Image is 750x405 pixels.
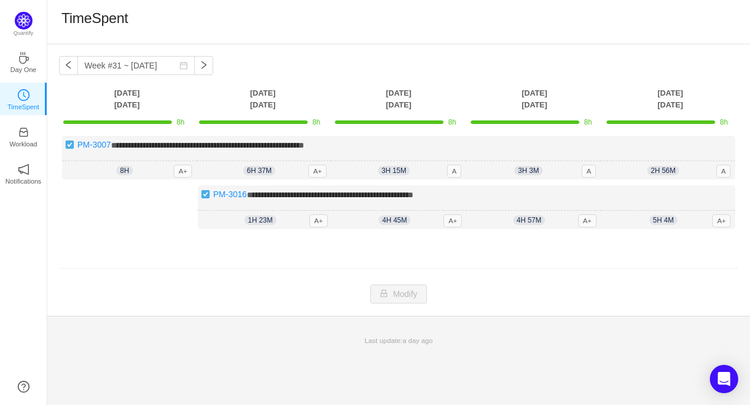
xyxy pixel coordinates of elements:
span: A+ [174,165,192,178]
span: 8h [584,118,592,126]
p: Workload [9,139,37,149]
span: 3h 3m [514,166,542,175]
a: icon: question-circle [18,381,30,393]
span: 8h [116,166,132,175]
span: A+ [308,165,327,178]
i: icon: clock-circle [18,89,30,101]
span: 8h [448,118,456,126]
span: A [582,165,596,178]
span: A+ [309,214,328,227]
th: [DATE] [DATE] [195,87,331,111]
a: icon: clock-circleTimeSpent [18,93,30,104]
a: icon: inboxWorkload [18,130,30,142]
span: a day ago [402,337,432,344]
input: Select a week [77,56,195,75]
h1: TimeSpent [61,9,128,27]
div: Open Intercom Messenger [710,365,738,393]
img: 10738 [201,190,210,199]
span: A [716,165,731,178]
i: icon: notification [18,164,30,175]
button: icon: right [194,56,213,75]
a: icon: notificationNotifications [18,167,30,179]
p: TimeSpent [8,102,40,112]
img: Quantify [15,12,32,30]
span: 2h 56m [647,166,679,175]
p: Quantify [14,30,34,38]
span: 8h [312,118,320,126]
span: 4h 57m [513,215,545,225]
span: A+ [712,214,731,227]
p: Notifications [5,176,41,187]
span: 3h 15m [378,166,410,175]
i: icon: coffee [18,52,30,64]
a: icon: coffeeDay One [18,55,30,67]
p: Day One [10,64,36,75]
th: [DATE] [DATE] [59,87,195,111]
a: PM-3016 [213,190,247,199]
span: 8h [177,118,184,126]
span: 4h 45m [379,215,410,225]
span: 8h [720,118,728,126]
span: 5h 4m [650,215,677,225]
span: 1h 23m [244,215,276,225]
th: [DATE] [DATE] [467,87,602,111]
span: 6h 37m [243,166,275,175]
span: Last update: [364,337,432,344]
i: icon: inbox [18,126,30,138]
span: A [447,165,461,178]
button: icon: lockModify [370,285,426,303]
a: PM-3007 [77,140,111,149]
button: icon: left [59,56,78,75]
span: A+ [444,214,462,227]
th: [DATE] [DATE] [331,87,467,111]
img: 10738 [65,140,74,149]
span: A+ [578,214,596,227]
th: [DATE] [DATE] [602,87,738,111]
i: icon: calendar [180,61,188,70]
